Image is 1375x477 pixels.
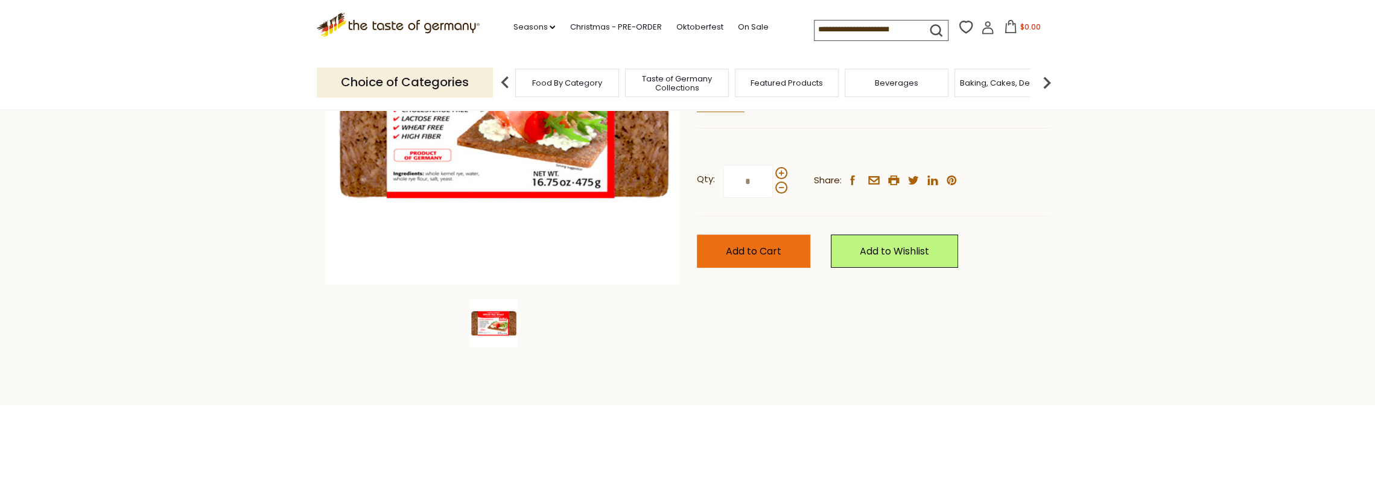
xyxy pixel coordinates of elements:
[469,299,518,347] img: Delba Traditional German Whole Rye Grain Bread 16.75 oz
[737,21,768,34] a: On Sale
[513,21,555,34] a: Seasons
[960,78,1053,87] a: Baking, Cakes, Desserts
[723,165,773,198] input: Qty:
[814,173,842,188] span: Share:
[493,71,517,95] img: previous arrow
[676,21,723,34] a: Oktoberfest
[629,74,725,92] a: Taste of Germany Collections
[317,68,493,97] p: Choice of Categories
[875,78,918,87] a: Beverages
[697,172,715,187] strong: Qty:
[1035,71,1059,95] img: next arrow
[570,21,661,34] a: Christmas - PRE-ORDER
[697,235,810,268] button: Add to Cart
[997,20,1048,38] button: $0.00
[831,235,958,268] a: Add to Wishlist
[1020,22,1040,32] span: $0.00
[532,78,602,87] a: Food By Category
[726,244,781,258] span: Add to Cart
[751,78,823,87] a: Featured Products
